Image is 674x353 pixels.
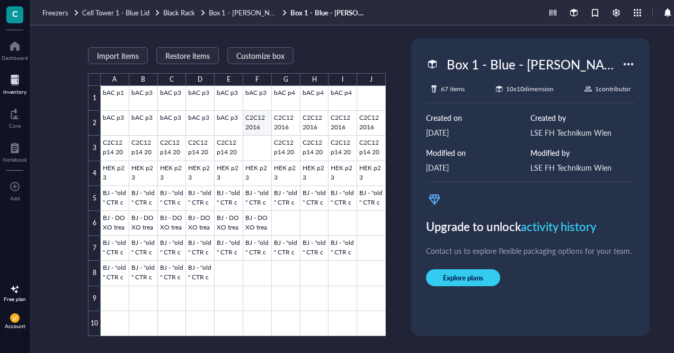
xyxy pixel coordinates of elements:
div: 1 [88,86,101,111]
div: Contact us to explore flexible packaging options for your team. [426,245,635,257]
button: Explore plans [426,269,500,286]
div: G [283,73,288,86]
a: Dashboard [2,38,28,61]
div: C [170,73,174,86]
div: Created by [530,112,635,123]
div: 10 [88,311,101,336]
span: activity history [521,218,597,235]
div: A [112,73,117,86]
div: Created on [426,112,530,123]
div: Upgrade to unlock [426,216,635,236]
div: E [227,73,230,86]
span: Cell Tower 1 - Blue Lid [82,7,149,17]
div: 10 x 10 dimension [506,84,553,94]
div: Box 1 - Blue - [PERSON_NAME] [442,53,622,75]
span: Restore items [165,51,210,60]
span: LF [12,315,17,321]
a: Core [9,105,21,129]
div: [DATE] [426,162,530,173]
div: 3 [88,136,101,161]
div: 9 [88,286,101,311]
div: Core [9,122,21,129]
div: Add [10,195,20,201]
span: Customize box [236,51,285,60]
span: Freezers [42,7,68,17]
span: Import items [97,51,139,60]
span: C [12,7,18,20]
div: LSE FH Technikum Wien [530,127,635,138]
div: 6 [88,211,101,236]
a: Notebook [3,139,27,163]
div: Notebook [3,156,27,163]
div: 5 [88,186,101,211]
div: Modified on [426,147,530,158]
div: 67 items [441,84,465,94]
div: Modified by [530,147,635,158]
div: 8 [88,261,101,286]
button: Customize box [227,47,294,64]
div: 1 contributor [595,84,631,94]
a: Cell Tower 1 - Blue Lid [82,8,161,17]
a: Black RackBox 1 - [PERSON_NAME] - Green_black_tower [163,8,288,17]
div: 4 [88,161,101,186]
a: Inventory [3,72,26,95]
a: Freezers [42,8,80,17]
div: [DATE] [426,127,530,138]
span: Black Rack [163,7,195,17]
div: 2 [88,111,101,136]
button: Restore items [156,47,219,64]
div: Dashboard [2,55,28,61]
div: F [255,73,259,86]
div: LSE FH Technikum Wien [530,162,635,173]
span: Box 1 - [PERSON_NAME] - Green_black_tower [209,7,351,17]
div: Free plan [4,296,26,302]
div: H [312,73,317,86]
button: Import items [88,47,148,64]
div: Inventory [3,89,26,95]
div: J [370,73,373,86]
div: 7 [88,236,101,261]
div: B [141,73,145,86]
a: Box 1 - Blue - [PERSON_NAME] [290,8,370,17]
div: I [342,73,343,86]
div: Account [5,323,25,329]
a: Explore plans [426,269,635,286]
span: Explore plans [443,273,483,283]
div: D [198,73,202,86]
